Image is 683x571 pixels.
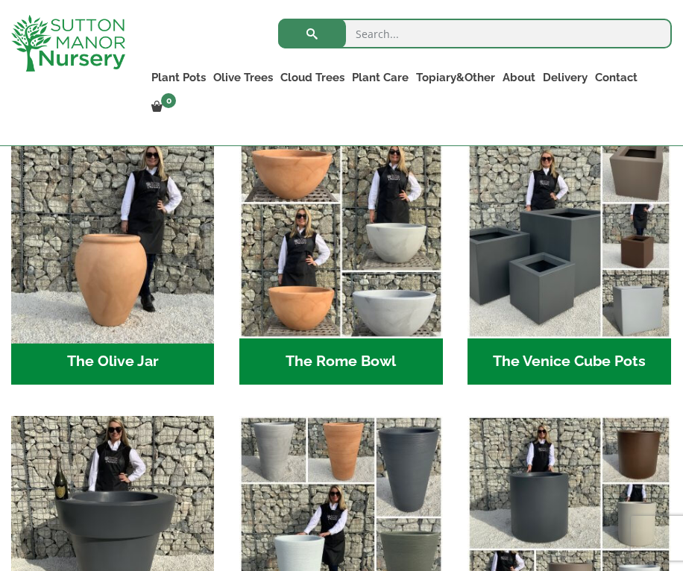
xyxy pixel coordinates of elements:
h2: The Olive Jar [11,338,214,385]
input: Search... [278,19,672,48]
a: Cloud Trees [277,67,348,88]
span: 0 [161,93,176,108]
a: Visit product category The Rome Bowl [239,136,442,385]
a: Contact [591,67,641,88]
a: About [499,67,539,88]
a: Olive Trees [210,67,277,88]
img: The Olive Jar [6,130,219,344]
h2: The Rome Bowl [239,338,442,385]
a: Plant Pots [148,67,210,88]
a: Topiary&Other [412,67,499,88]
a: 0 [148,97,180,118]
a: Delivery [539,67,591,88]
h2: The Venice Cube Pots [468,338,670,385]
a: Visit product category The Olive Jar [11,136,214,385]
img: The Rome Bowl [239,136,442,338]
img: logo [11,15,125,72]
a: Visit product category The Venice Cube Pots [468,136,670,385]
a: Plant Care [348,67,412,88]
img: The Venice Cube Pots [468,136,670,338]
